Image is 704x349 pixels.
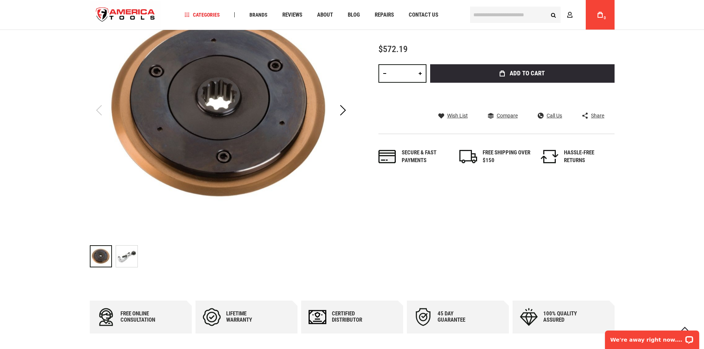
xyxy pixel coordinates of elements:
a: Call Us [538,112,562,119]
iframe: LiveChat chat widget [600,326,704,349]
a: About [314,10,336,20]
a: Blog [344,10,363,20]
span: Compare [497,113,518,118]
a: Compare [488,112,518,119]
span: Share [591,113,604,118]
div: 45 day Guarantee [438,311,482,323]
a: store logo [90,1,161,29]
span: $572.19 [378,44,408,54]
a: Brands [246,10,271,20]
span: 0 [604,16,606,20]
div: Lifetime warranty [226,311,271,323]
iframe: Secure express checkout frame [429,85,616,106]
span: Wish List [447,113,468,118]
span: Categories [184,12,220,17]
a: Wish List [438,112,468,119]
span: Reviews [282,12,302,18]
button: Add to Cart [430,64,615,83]
span: Blog [348,12,360,18]
img: RIDGID 66687 8-1/2" HD CUTTER WHEEL ASSEMBLY (INCLUDES HD CUTTER WHEEL, HUB W/PINS, COVER PLATE) [116,246,137,267]
span: Repairs [375,12,394,18]
div: RIDGID 66687 8-1/2" HD CUTTER WHEEL ASSEMBLY (INCLUDES HD CUTTER WHEEL, HUB W/PINS, COVER PLATE) [116,242,138,271]
div: Free online consultation [120,311,165,323]
div: FREE SHIPPING OVER $150 [483,149,531,165]
a: Categories [181,10,223,20]
div: RIDGID 66687 8-1/2" HD CUTTER WHEEL ASSEMBLY (INCLUDES HD CUTTER WHEEL, HUB W/PINS, COVER PLATE) [90,242,116,271]
div: HASSLE-FREE RETURNS [564,149,612,165]
div: 100% quality assured [543,311,588,323]
div: Certified Distributor [332,311,376,323]
a: Contact Us [405,10,442,20]
span: Brands [249,12,268,17]
span: Contact Us [409,12,438,18]
button: Search [547,8,561,22]
span: About [317,12,333,18]
span: Call Us [547,113,562,118]
a: Repairs [371,10,397,20]
a: Reviews [279,10,306,20]
img: payments [378,150,396,163]
div: Secure & fast payments [402,149,450,165]
img: returns [541,150,558,163]
span: Add to Cart [510,70,545,76]
img: America Tools [90,1,161,29]
img: shipping [459,150,477,163]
